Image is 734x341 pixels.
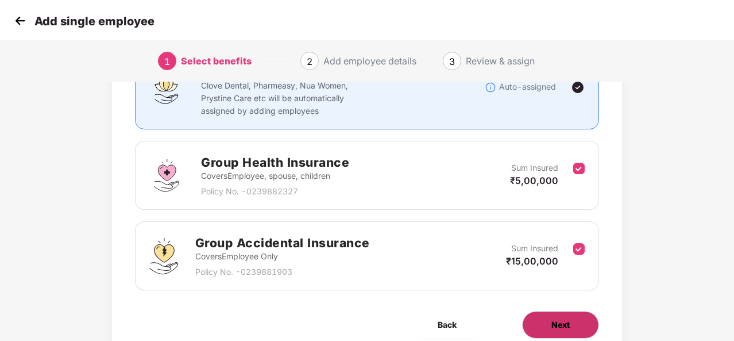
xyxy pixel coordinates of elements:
[485,82,496,93] img: svg+xml;base64,PHN2ZyBpZD0iSW5mb18tXzMyeDMyIiBkYXRhLW5hbWU9IkluZm8gLSAzMngzMiIgeG1sbnM9Imh0dHA6Ly...
[438,319,457,331] span: Back
[551,319,570,331] span: Next
[201,170,349,182] p: Covers Employee, spouse, children
[201,185,349,198] p: Policy No. - 0239882327
[149,238,177,274] img: svg+xml;base64,PHN2ZyB4bWxucz0iaHR0cDovL3d3dy53My5vcmcvMjAwMC9zdmciIHdpZHRoPSI0OS4zMjEiIGhlaWdodD...
[149,70,184,105] img: svg+xml;base64,PHN2ZyBpZD0iQWZmaW5pdHlfQmVuZWZpdHMiIGRhdGEtbmFtZT0iQWZmaW5pdHkgQmVuZWZpdHMiIHhtbG...
[307,56,312,67] span: 2
[323,52,416,70] div: Add employee details
[201,153,349,172] h2: Group Health Insurance
[571,81,585,94] img: svg+xml;base64,PHN2ZyBpZD0iVGljay0yNHgyNCIgeG1sbnM9Imh0dHA6Ly93d3cudzMub3JnLzIwMDAvc3ZnIiB3aWR0aD...
[510,175,558,186] span: ₹5,00,000
[499,81,556,93] p: Auto-assigned
[522,311,599,339] button: Next
[195,250,370,263] p: Covers Employee Only
[164,56,170,67] span: 1
[181,52,252,70] div: Select benefits
[511,242,558,255] p: Sum Insured
[34,14,154,28] p: Add single employee
[449,56,455,67] span: 3
[149,158,184,193] img: svg+xml;base64,PHN2ZyBpZD0iR3JvdXBfSGVhbHRoX0luc3VyYW5jZSIgZGF0YS1uYW1lPSJHcm91cCBIZWFsdGggSW5zdX...
[506,255,558,267] span: ₹15,00,000
[195,266,370,278] p: Policy No. - 0239881903
[466,52,535,70] div: Review & assign
[409,311,485,339] button: Back
[201,79,371,117] p: Clove Dental, Pharmeasy, Nua Women, Prystine Care etc will be automatically assigned by adding em...
[195,233,370,252] h2: Group Accidental Insurance
[11,12,29,29] img: svg+xml;base64,PHN2ZyB4bWxucz0iaHR0cDovL3d3dy53My5vcmcvMjAwMC9zdmciIHdpZHRoPSIzMCIgaGVpZ2h0PSIzMC...
[511,162,558,174] p: Sum Insured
